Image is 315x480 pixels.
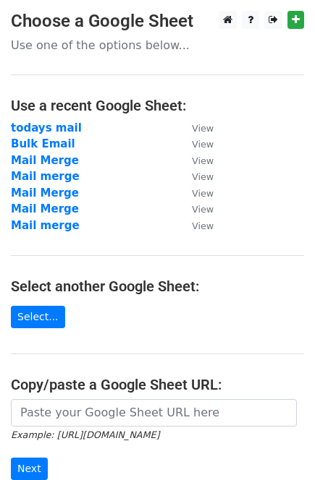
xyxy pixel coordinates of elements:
[11,187,79,200] a: Mail Merge
[192,204,214,215] small: View
[11,458,48,480] input: Next
[11,154,79,167] a: Mail Merge
[11,202,79,215] a: Mail Merge
[192,139,214,150] small: View
[11,278,304,295] h4: Select another Google Sheet:
[192,220,214,231] small: View
[192,123,214,134] small: View
[11,376,304,393] h4: Copy/paste a Google Sheet URL:
[11,306,65,328] a: Select...
[11,38,304,53] p: Use one of the options below...
[11,219,80,232] a: Mail merge
[243,411,315,480] iframe: Chat Widget
[192,188,214,199] small: View
[192,155,214,166] small: View
[11,11,304,32] h3: Choose a Google Sheet
[192,171,214,182] small: View
[177,154,214,167] a: View
[177,170,214,183] a: View
[11,429,159,440] small: Example: [URL][DOMAIN_NAME]
[11,137,75,150] a: Bulk Email
[11,97,304,114] h4: Use a recent Google Sheet:
[11,121,82,134] a: todays mail
[177,202,214,215] a: View
[177,219,214,232] a: View
[177,137,214,150] a: View
[177,121,214,134] a: View
[177,187,214,200] a: View
[11,170,80,183] a: Mail merge
[11,399,297,427] input: Paste your Google Sheet URL here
